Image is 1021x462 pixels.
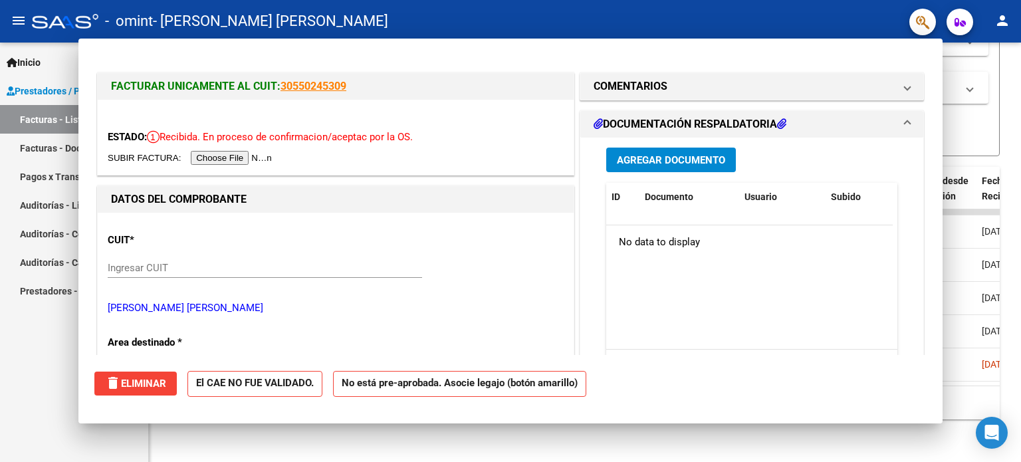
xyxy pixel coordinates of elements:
div: Open Intercom Messenger [976,417,1008,449]
span: Fecha Recibido [982,175,1019,201]
p: CUIT [108,233,245,248]
datatable-header-cell: ID [606,183,639,211]
span: Recibida. En proceso de confirmacion/aceptac por la OS. [147,131,413,143]
span: [DATE] [982,359,1009,370]
span: [DATE] [982,226,1009,237]
p: Area destinado * [108,335,245,350]
button: Agregar Documento [606,148,736,172]
a: 30550245309 [281,80,346,92]
span: Agregar Documento [617,154,725,166]
span: FACTURAR UNICAMENTE AL CUIT: [111,80,281,92]
span: - omint [105,7,153,36]
span: Días desde Emisión [922,175,968,201]
h1: DOCUMENTACIÓN RESPALDATORIA [594,116,786,132]
span: Eliminar [105,378,166,390]
span: ESTADO: [108,131,147,143]
mat-icon: delete [105,375,121,391]
div: No data to display [606,225,893,259]
div: 0 total [606,350,897,383]
span: [DATE] [982,259,1009,270]
mat-expansion-panel-header: DOCUMENTACIÓN RESPALDATORIA [580,111,923,138]
span: Prestadores / Proveedores [7,84,128,98]
strong: El CAE NO FUE VALIDADO. [187,371,322,397]
p: [PERSON_NAME] [PERSON_NAME] [108,300,564,316]
h1: COMENTARIOS [594,78,667,94]
mat-icon: menu [11,13,27,29]
span: ID [612,191,620,202]
datatable-header-cell: Usuario [739,183,826,211]
span: Usuario [744,191,777,202]
datatable-header-cell: Subido [826,183,892,211]
span: [DATE] [982,292,1009,303]
div: DOCUMENTACIÓN RESPALDATORIA [580,138,923,413]
datatable-header-cell: Documento [639,183,739,211]
button: Eliminar [94,372,177,396]
span: Inicio [7,55,41,70]
mat-expansion-panel-header: COMENTARIOS [580,73,923,100]
mat-icon: person [994,13,1010,29]
strong: DATOS DEL COMPROBANTE [111,193,247,205]
datatable-header-cell: Acción [892,183,959,211]
datatable-header-cell: Días desde Emisión [917,167,976,225]
span: Subido [831,191,861,202]
strong: No está pre-aprobada. Asocie legajo (botón amarillo) [333,371,586,397]
span: [DATE] [982,326,1009,336]
span: - [PERSON_NAME] [PERSON_NAME] [153,7,388,36]
span: Documento [645,191,693,202]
